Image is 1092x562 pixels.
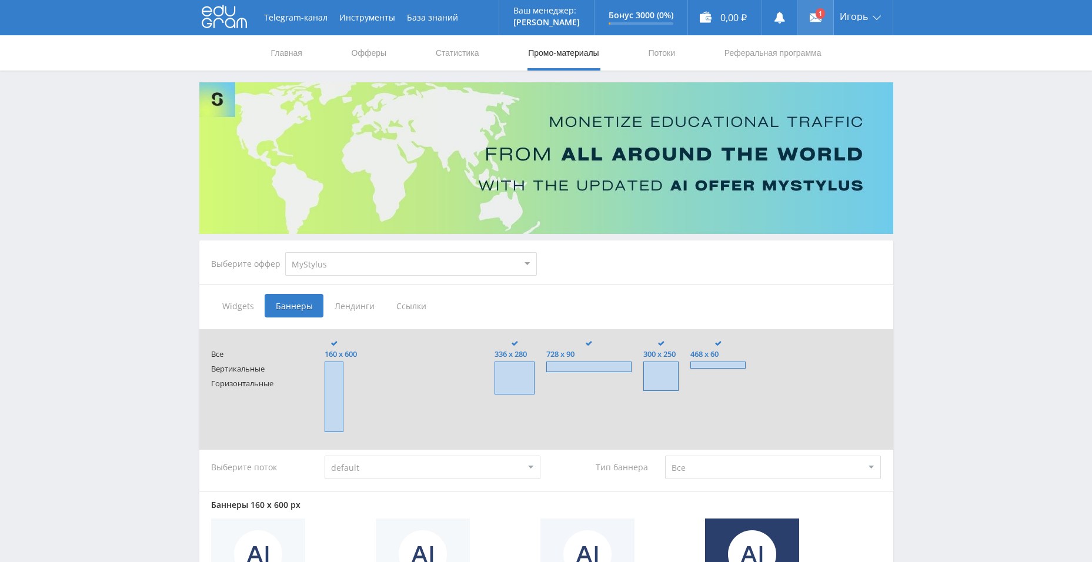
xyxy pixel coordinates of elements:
[723,35,823,71] a: Реферальная программа
[513,18,580,27] p: [PERSON_NAME]
[199,82,893,234] img: Banner
[435,35,480,71] a: Статистика
[385,294,438,317] span: Ссылки
[323,294,385,317] span: Лендинги
[527,35,600,71] a: Промо-материалы
[211,259,285,269] div: Выберите оффер
[211,379,302,388] span: Горизонтальные
[211,456,313,479] div: Выберите поток
[609,11,673,20] p: Бонус 3000 (0%)
[546,350,632,359] span: 728 x 90
[513,6,580,15] p: Ваш менеджер:
[840,12,868,21] span: Игорь
[270,35,303,71] a: Главная
[552,456,654,479] div: Тип баннера
[265,294,323,317] span: Баннеры
[647,35,676,71] a: Потоки
[495,350,534,359] span: 336 x 280
[690,350,746,359] span: 468 x 60
[325,350,357,359] span: 160 x 600
[350,35,388,71] a: Офферы
[211,500,881,510] div: Баннеры 160 x 600 px
[211,350,302,359] span: Все
[643,350,679,359] span: 300 x 250
[211,364,302,373] span: Вертикальные
[211,294,265,317] span: Widgets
